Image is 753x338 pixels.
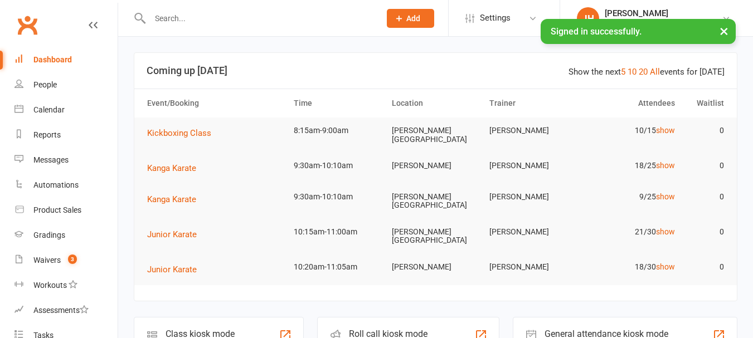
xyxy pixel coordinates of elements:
a: show [656,262,675,271]
td: [PERSON_NAME] [387,254,485,280]
div: Product Sales [33,205,81,214]
a: Messages [14,148,118,173]
button: Junior Karate [147,228,205,241]
th: Event/Booking [142,89,289,117]
a: 10 [628,67,637,77]
span: Settings [480,6,511,31]
td: 9:30am-10:10am [289,184,387,210]
td: [PERSON_NAME] [484,117,582,144]
a: 20 [639,67,648,77]
button: Kanga Karate [147,161,204,175]
td: 0 [680,254,729,280]
td: [PERSON_NAME][GEOGRAPHIC_DATA] [387,117,485,153]
div: Waivers [33,256,61,264]
td: 0 [680,219,729,245]
div: Dashboard [33,55,72,64]
a: Clubworx [13,11,41,39]
div: Calendar [33,105,65,114]
a: show [656,126,675,135]
div: Workouts [33,281,67,290]
span: 3 [68,254,77,264]
td: 10:20am-11:05am [289,254,387,280]
span: Add [406,14,420,23]
span: Kanga Karate [147,163,196,173]
div: Automations [33,180,79,189]
a: Reports [14,123,118,148]
div: JH [577,7,599,30]
div: [PERSON_NAME] [605,8,722,18]
span: Junior Karate [147,264,197,275]
h3: Coming up [DATE] [147,65,725,76]
span: Signed in successfully. [551,26,642,37]
td: [PERSON_NAME] [484,153,582,179]
a: Waivers 3 [14,248,118,273]
th: Waitlist [680,89,729,117]
a: Automations [14,173,118,198]
div: Show the next events for [DATE] [569,65,725,79]
th: Time [289,89,387,117]
input: Search... [147,11,372,26]
a: Gradings [14,223,118,248]
a: show [656,192,675,201]
a: Product Sales [14,198,118,223]
td: [PERSON_NAME] [484,219,582,245]
a: Workouts [14,273,118,298]
a: show [656,227,675,236]
button: Kanga Karate [147,193,204,206]
button: Add [387,9,434,28]
td: [PERSON_NAME] [484,184,582,210]
td: 10/15 [582,117,681,144]
td: [PERSON_NAME][GEOGRAPHIC_DATA] [387,184,485,219]
td: [PERSON_NAME][GEOGRAPHIC_DATA] [387,219,485,254]
th: Attendees [582,89,681,117]
td: [PERSON_NAME] [484,254,582,280]
span: Kickboxing Class [147,128,211,138]
div: People [33,80,57,89]
a: People [14,72,118,97]
td: 9/25 [582,184,681,210]
a: All [650,67,660,77]
button: × [714,19,734,43]
div: Messages [33,155,69,164]
span: Kanga Karate [147,194,196,204]
button: Kickboxing Class [147,126,219,140]
a: Calendar [14,97,118,123]
button: Junior Karate [147,263,205,276]
td: 8:15am-9:00am [289,117,387,144]
td: 10:15am-11:00am [289,219,387,245]
div: Reports [33,130,61,139]
td: 0 [680,117,729,144]
td: 18/25 [582,153,681,179]
div: Emplify Karate Fitness Kickboxing [605,18,722,28]
td: 0 [680,184,729,210]
td: [PERSON_NAME] [387,153,485,179]
a: Assessments [14,298,118,323]
td: 9:30am-10:10am [289,153,387,179]
td: 21/30 [582,219,681,245]
th: Trainer [484,89,582,117]
td: 18/30 [582,254,681,280]
a: show [656,161,675,170]
div: Gradings [33,231,65,239]
span: Junior Karate [147,229,197,239]
th: Location [387,89,485,117]
a: 5 [621,67,625,77]
td: 0 [680,153,729,179]
a: Dashboard [14,47,118,72]
div: Assessments [33,306,89,315]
